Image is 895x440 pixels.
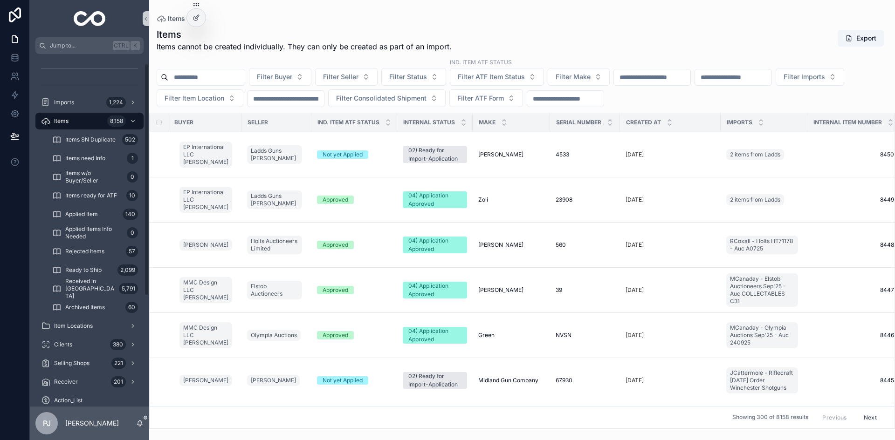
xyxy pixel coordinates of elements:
span: Seller [248,119,268,126]
div: 502 [122,134,138,145]
p: [PERSON_NAME] [65,419,119,428]
a: Action_List [35,392,144,409]
div: Approved [323,196,348,204]
span: Filter Imports [784,72,825,81]
span: EP International LLC [PERSON_NAME] [183,189,228,211]
span: Receiver [54,378,78,386]
a: Not yet Applied [317,376,392,385]
span: MMC Design LLC [PERSON_NAME] [183,324,228,346]
span: Serial Number [556,119,601,126]
a: Ladds Guns [PERSON_NAME] [247,189,306,211]
span: Ladds Guns [PERSON_NAME] [251,192,298,207]
span: Items w/o Buyer/Seller [65,169,123,184]
a: Approved [317,286,392,294]
span: 2 items from Ladds [730,151,780,158]
div: 04) Application Approved [408,191,461,208]
a: Not yet Applied [317,150,392,159]
span: Items need Info [65,155,105,162]
a: RCoxall - Holts HT71178 - Auc A0725 [726,236,798,254]
a: 8445 [813,377,894,384]
span: 39 [556,286,562,294]
div: 04) Application Approved [408,237,461,253]
a: 2 items from Ladds [726,147,802,162]
span: [PERSON_NAME] [251,377,296,384]
a: [DATE] [626,332,715,339]
a: 04) Application Approved [403,191,467,208]
div: Not yet Applied [323,376,363,385]
span: Applied Items Info Needed [65,225,123,240]
span: MCanaday - Olympia Auctions Sep'25 - Auc 240925 [730,324,794,346]
span: Ladds Guns [PERSON_NAME] [251,147,298,162]
div: 0 [127,171,138,183]
a: MCanaday - Elstob Auctioneers Sep'25 - Auc COLLECTABLES C31 [726,273,798,307]
div: 221 [111,358,126,369]
a: EP International LLC [PERSON_NAME] [179,187,232,213]
a: Items8,158 [35,113,144,129]
a: 8450 [813,151,894,158]
a: [PERSON_NAME] [478,151,544,158]
span: Buyer [174,119,193,126]
span: Created at [626,119,661,126]
span: PJ [43,418,51,429]
a: Receiver201 [35,373,144,390]
button: Jump to...CtrlK [35,37,144,54]
p: [DATE] [626,241,644,249]
a: Ladds Guns [PERSON_NAME] [247,145,302,164]
span: K [131,42,139,49]
a: EP International LLC [PERSON_NAME] [179,142,232,168]
span: Filter Consolidated Shipment [336,94,427,103]
a: [DATE] [626,196,715,203]
span: 23908 [556,196,572,203]
span: MMC Design LLC [PERSON_NAME] [183,279,228,301]
div: 201 [111,376,126,387]
div: 140 [123,209,138,220]
span: Items SN Duplicate [65,136,116,143]
a: 2 items from Ladds [726,149,784,160]
a: Item Locations [35,318,144,334]
span: Filter Seller [323,72,358,81]
span: Filter ATF Item Status [458,72,525,81]
span: Internal Item Number [813,119,882,126]
a: 4533 [556,151,614,158]
a: JCattermole - Riflecraft [DATE] Order Winchester Shotguns [726,366,802,395]
a: Selling Shops221 [35,355,144,372]
button: Select Button [157,89,243,107]
a: Holts Auctioneers Limited [247,236,302,254]
span: Imports [54,99,74,106]
p: [DATE] [626,332,644,339]
span: Selling Shops [54,359,89,367]
button: Select Button [249,68,311,86]
span: Item Locations [54,322,93,330]
a: Ladds Guns [PERSON_NAME] [247,190,302,209]
a: [DATE] [626,241,715,249]
span: Elstob Auctioneers [251,283,298,298]
a: EP International LLC [PERSON_NAME] [179,185,236,215]
a: 67930 [556,377,614,384]
a: Holts Auctioneers Limited [247,234,306,256]
span: 8449 [813,196,894,203]
span: Items ready for ATF [65,192,117,199]
span: Action_List [54,397,83,404]
a: RCoxall - Holts HT71178 - Auc A0725 [726,234,802,256]
span: Ready to Ship [65,266,102,274]
span: Imports [727,119,752,126]
a: Items SN Duplicate502 [47,131,144,148]
span: Holts Auctioneers Limited [251,237,298,252]
div: Approved [323,286,348,294]
a: Clients380 [35,336,144,353]
a: Zoli [478,196,544,203]
span: 2 items from Ladds [730,196,780,203]
a: Items w/o Buyer/Seller0 [47,169,144,185]
span: 8447 [813,286,894,294]
a: Olympia Auctions [247,328,306,343]
span: Ind. Item ATF Status [317,119,379,126]
a: MMC Design LLC [PERSON_NAME] [179,275,236,305]
a: Green [478,332,544,339]
img: App logo [74,11,106,26]
button: Select Button [450,68,544,86]
a: Elstob Auctioneers [247,281,302,299]
a: 39 [556,286,614,294]
a: [DATE] [626,286,715,294]
span: Olympia Auctions [251,332,297,339]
